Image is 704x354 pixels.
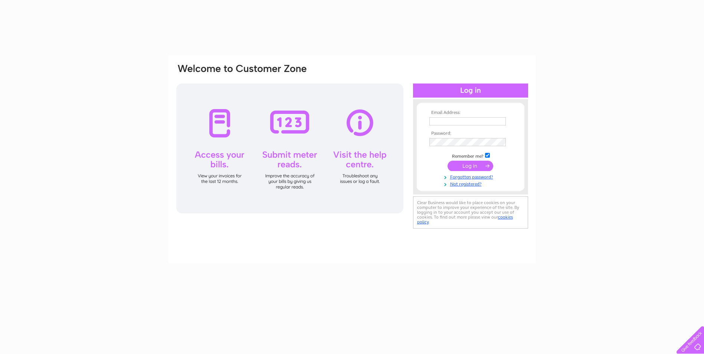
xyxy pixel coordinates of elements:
[428,131,514,136] th: Password:
[428,152,514,159] td: Remember me?
[429,180,514,187] a: Not registered?
[428,110,514,115] th: Email Address:
[413,196,528,229] div: Clear Business would like to place cookies on your computer to improve your experience of the sit...
[417,214,513,224] a: cookies policy
[429,173,514,180] a: Forgotten password?
[448,161,493,171] input: Submit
